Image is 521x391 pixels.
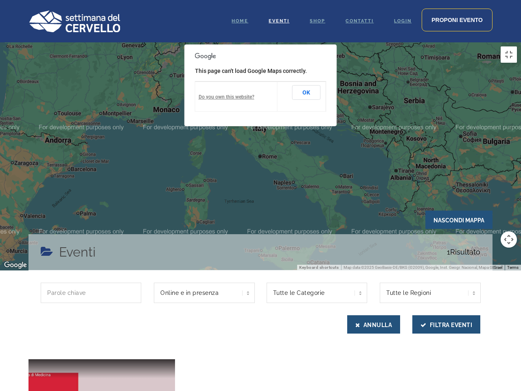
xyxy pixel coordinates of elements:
span: Risultato [447,242,480,262]
a: Do you own this website? [199,94,254,100]
button: Filtra Eventi [412,315,480,334]
span: Shop [310,18,325,24]
button: Map camera controls [501,231,517,248]
span: Contatti [346,18,374,24]
input: Parole chiave [41,283,142,303]
button: Annulla [347,315,400,334]
a: Open this area in Google Maps (opens a new window) [2,260,29,270]
a: Proponi evento [422,9,493,31]
span: Home [232,18,248,24]
a: Terms (opens in new tab) [507,265,519,270]
span: Nascondi Mappa [425,211,493,229]
button: Toggle fullscreen view [501,46,517,63]
button: OK [292,85,321,100]
span: Login [394,18,412,24]
img: Google [2,260,29,270]
span: Eventi [269,18,289,24]
img: Logo [28,10,120,32]
h4: Eventi [59,242,96,262]
span: 1 [447,248,450,256]
span: Proponi evento [431,17,483,23]
span: This page can't load Google Maps correctly. [195,68,307,74]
